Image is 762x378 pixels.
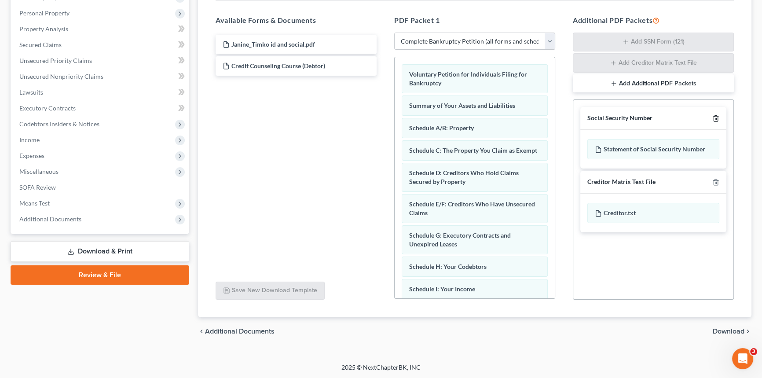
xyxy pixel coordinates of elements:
span: Means Test [19,199,50,207]
span: Voluntary Petition for Individuals Filing for Bankruptcy [409,70,527,87]
div: Creditor Matrix Text File [587,178,656,186]
i: chevron_left [198,328,205,335]
span: Schedule G: Executory Contracts and Unexpired Leases [409,231,511,248]
button: Add Creditor Matrix Text File [573,53,734,73]
span: Additional Documents [19,215,81,223]
span: Lawsuits [19,88,43,96]
button: Add SSN Form (121) [573,33,734,52]
h5: Additional PDF Packets [573,15,734,26]
span: SOFA Review [19,183,56,191]
span: Schedule H: Your Codebtors [409,263,487,270]
i: chevron_right [744,328,751,335]
a: Executory Contracts [12,100,189,116]
a: Secured Claims [12,37,189,53]
a: chevron_left Additional Documents [198,328,275,335]
button: Save New Download Template [216,282,325,300]
span: Additional Documents [205,328,275,335]
a: SOFA Review [12,180,189,195]
h5: PDF Packet 1 [394,15,555,26]
h5: Available Forms & Documents [216,15,377,26]
a: Lawsuits [12,84,189,100]
div: Social Security Number [587,114,652,122]
a: Unsecured Nonpriority Claims [12,69,189,84]
span: Unsecured Nonpriority Claims [19,73,103,80]
button: Add Additional PDF Packets [573,74,734,93]
span: Miscellaneous [19,168,59,175]
span: Executory Contracts [19,104,76,112]
span: Schedule A/B: Property [409,124,474,132]
span: Unsecured Priority Claims [19,57,92,64]
span: Schedule E/F: Creditors Who Have Unsecured Claims [409,200,535,217]
span: Janine_Timko id and social.pdf [231,40,315,48]
a: Review & File [11,265,189,285]
span: Income [19,136,40,143]
a: Property Analysis [12,21,189,37]
span: Expenses [19,152,44,159]
span: Credit Counseling Course (Debtor) [231,62,325,70]
iframe: Intercom live chat [732,348,753,369]
span: Secured Claims [19,41,62,48]
span: Personal Property [19,9,70,17]
span: Summary of Your Assets and Liabilities [409,102,515,109]
span: 3 [750,348,757,355]
a: Download & Print [11,241,189,262]
span: Codebtors Insiders & Notices [19,120,99,128]
span: Download [713,328,744,335]
button: Download chevron_right [713,328,751,335]
span: Schedule D: Creditors Who Hold Claims Secured by Property [409,169,519,185]
div: Statement of Social Security Number [587,139,719,159]
span: Schedule I: Your Income [409,285,475,293]
span: Schedule C: The Property You Claim as Exempt [409,147,537,154]
div: Creditor.txt [587,203,719,223]
span: Property Analysis [19,25,68,33]
a: Unsecured Priority Claims [12,53,189,69]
